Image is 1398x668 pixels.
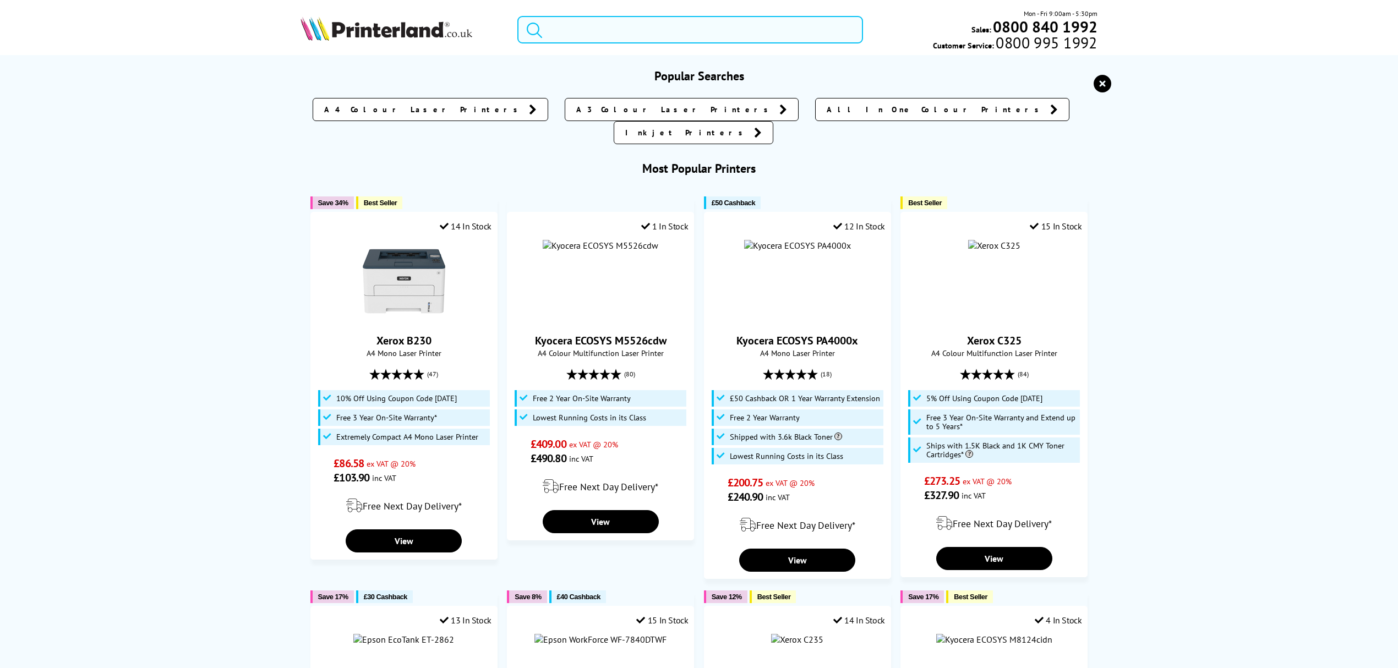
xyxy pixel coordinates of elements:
a: All In One Colour Printers [815,98,1069,121]
button: £30 Cashback [356,590,413,603]
a: View [739,549,855,572]
span: A4 Colour Multifunction Laser Printer [906,348,1082,358]
span: Free 3 Year On-Site Warranty and Extend up to 5 Years* [926,413,1077,431]
span: All In One Colour Printers [827,104,1045,115]
img: Epson WorkForce WF-7840DTWF [534,634,667,645]
span: ex VAT @ 20% [963,476,1012,486]
span: (80) [624,364,635,385]
span: (84) [1018,364,1029,385]
button: £50 Cashback [704,196,761,209]
img: Xerox C235 [771,634,823,645]
span: £490.80 [531,451,566,466]
span: A3 Colour Laser Printers [576,104,774,115]
span: 5% Off Using Coupon Code [DATE] [926,394,1042,403]
span: £327.90 [924,488,959,502]
span: £86.58 [334,456,364,470]
div: 15 In Stock [636,615,688,626]
img: Xerox B230 [363,240,445,322]
img: Epson EcoTank ET-2862 [353,634,454,645]
span: Customer Service: [933,37,1097,51]
span: Best Seller [757,593,791,601]
button: Save 17% [900,590,944,603]
span: Lowest Running Costs in its Class [730,452,843,461]
div: 13 In Stock [440,615,492,626]
a: View [936,547,1052,570]
span: Lowest Running Costs in its Class [533,413,646,422]
span: Best Seller [954,593,987,601]
a: Inkjet Printers [614,121,773,144]
span: Save 8% [515,593,541,601]
span: £103.90 [334,470,369,485]
span: A4 Mono Laser Printer [316,348,492,358]
span: Shipped with 3.6k Black Toner [730,432,842,441]
span: inc VAT [766,492,790,502]
a: Xerox B230 [376,333,432,348]
div: 14 In Stock [440,221,492,232]
div: modal_delivery [906,508,1082,539]
div: 1 In Stock [641,221,689,232]
div: modal_delivery [710,510,885,540]
span: 10% Off Using Coupon Code [DATE] [336,394,457,403]
b: 0800 840 1992 [993,17,1097,37]
a: Kyocera ECOSYS M5526cdw [535,333,667,348]
span: £30 Cashback [364,593,407,601]
a: Printerland Logo [301,17,504,43]
button: Save 12% [704,590,747,603]
img: Kyocera ECOSYS M5526cdw [543,240,658,251]
span: Save 17% [908,593,938,601]
button: Best Seller [356,196,403,209]
span: Save 34% [318,199,348,207]
button: Save 34% [310,196,354,209]
span: Free 2 Year Warranty [730,413,800,422]
div: modal_delivery [513,471,688,502]
span: £273.25 [924,474,960,488]
span: A4 Colour Multifunction Laser Printer [513,348,688,358]
span: Mon - Fri 9:00am - 5:30pm [1024,8,1097,19]
button: Best Seller [900,196,947,209]
img: Kyocera ECOSYS PA4000x [744,240,851,251]
a: A4 Colour Laser Printers [313,98,548,121]
div: 12 In Stock [833,221,885,232]
a: View [543,510,659,533]
span: Sales: [971,24,991,35]
input: Search product or brand [517,16,863,43]
a: Xerox B230 [363,314,445,325]
span: £409.00 [531,437,566,451]
img: Printerland Logo [301,17,472,41]
div: 14 In Stock [833,615,885,626]
span: A4 Colour Laser Printers [324,104,523,115]
span: Free 3 Year On-Site Warranty* [336,413,437,422]
span: ex VAT @ 20% [569,439,618,450]
span: £50 Cashback OR 1 Year Warranty Extension [730,394,880,403]
a: Kyocera ECOSYS PA4000x [736,333,858,348]
a: View [346,529,462,552]
span: ex VAT @ 20% [766,478,815,488]
span: Best Seller [364,199,397,207]
h3: Most Popular Printers [301,161,1097,176]
img: Kyocera ECOSYS M8124cidn [936,634,1052,645]
span: Save 12% [712,593,742,601]
span: Ships with 1.5K Black and 1K CMY Toner Cartridges* [926,441,1077,459]
a: Xerox C325 [967,333,1022,348]
span: inc VAT [962,490,986,501]
span: inc VAT [372,473,396,483]
span: £50 Cashback [712,199,755,207]
span: 0800 995 1992 [994,37,1097,48]
span: £200.75 [728,475,763,490]
button: Save 17% [310,590,354,603]
span: (47) [427,364,438,385]
div: 4 In Stock [1035,615,1082,626]
a: Xerox C325 [968,240,1020,251]
span: £240.90 [728,490,763,504]
a: 0800 840 1992 [991,21,1097,32]
div: modal_delivery [316,490,492,521]
button: Best Seller [750,590,796,603]
span: ex VAT @ 20% [367,458,416,469]
h3: Popular Searches [301,68,1097,84]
